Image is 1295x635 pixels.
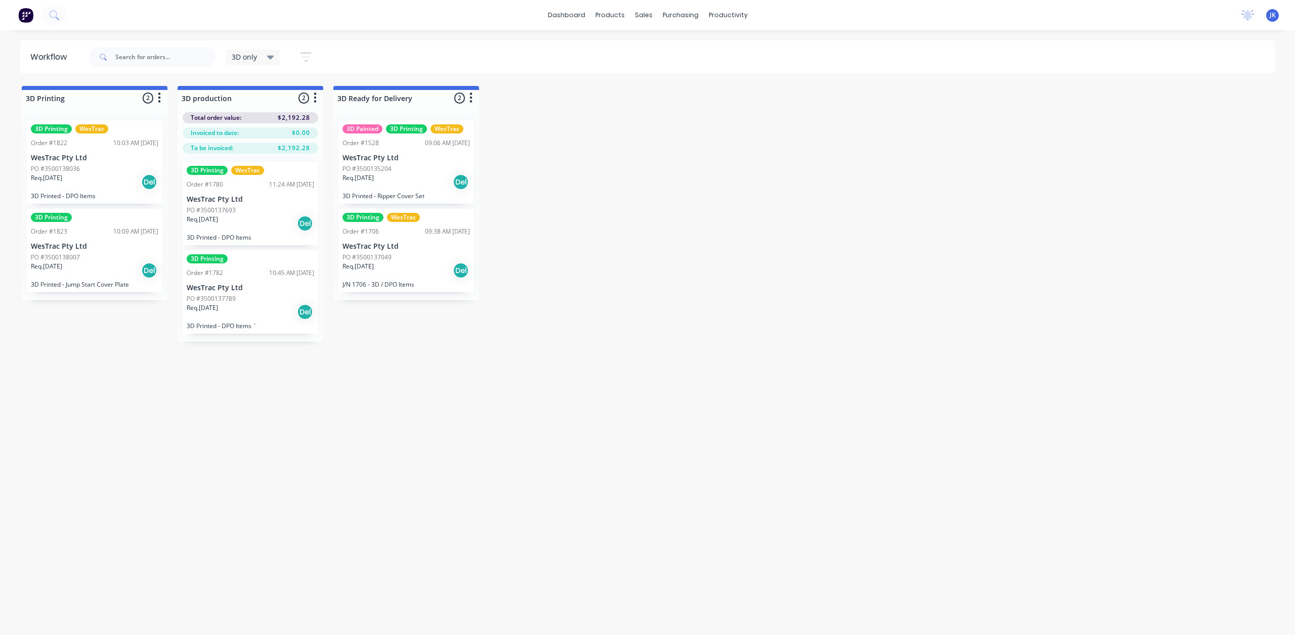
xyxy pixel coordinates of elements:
div: 3D PrintingWesTracOrder #182210:03 AM [DATE]WesTrac Pty LtdPO #3500138036Req.[DATE]Del3D Printed ... [27,120,162,204]
p: Req. [DATE] [187,303,218,312]
div: 10:45 AM [DATE] [269,268,314,278]
span: $2,192.28 [278,144,310,153]
p: WesTrac Pty Ltd [187,195,314,204]
div: Order #1706 [342,227,379,236]
p: PO #3500138036 [31,164,80,173]
div: WesTrac [430,124,463,133]
p: Req. [DATE] [31,262,62,271]
span: 3D only [232,52,257,62]
div: 10:09 AM [DATE] [113,227,158,236]
div: 3D PrintingOrder #178210:45 AM [DATE]WesTrac Pty LtdPO #3500137789Req.[DATE]Del3D Printed - DPO I... [183,250,318,334]
a: dashboard [543,8,590,23]
div: 3D Printing [386,124,427,133]
div: 10:03 AM [DATE] [113,139,158,148]
div: Order #1528 [342,139,379,148]
p: 3D Printed - DPO Items ` [187,322,314,330]
div: Del [141,262,157,279]
img: Factory [18,8,33,23]
div: 11:24 AM [DATE] [269,180,314,189]
div: WesTrac [231,166,264,175]
p: 3D Printed - DPO Items [31,192,158,200]
div: 3D Painted3D PrintingWesTracOrder #152809:06 AM [DATE]WesTrac Pty LtdPO #3500135204Req.[DATE]Del3... [338,120,474,204]
span: Total order value: [191,113,241,122]
div: 3D Printing [342,213,383,222]
div: Del [453,262,469,279]
div: sales [630,8,658,23]
div: products [590,8,630,23]
div: productivity [704,8,753,23]
p: Req. [DATE] [342,262,374,271]
div: 09:06 AM [DATE] [425,139,470,148]
p: 3D Printed - Jump Start Cover Plate [31,281,158,288]
div: 3D Printing [187,254,228,263]
div: Order #1782 [187,268,223,278]
span: To be invoiced: [191,144,233,153]
div: Workflow [30,51,72,63]
div: Order #1780 [187,180,223,189]
p: WesTrac Pty Ltd [31,242,158,251]
p: PO #3500138007 [31,253,80,262]
p: 3D Printed - Ripper Cover Set [342,192,470,200]
p: 3D Printed - DPO Items [187,234,314,241]
div: 3D Printing [31,124,72,133]
p: Req. [DATE] [187,215,218,224]
div: 3D PrintingOrder #182310:09 AM [DATE]WesTrac Pty LtdPO #3500138007Req.[DATE]Del3D Printed - Jump ... [27,209,162,292]
div: Del [297,215,313,232]
div: 09:38 AM [DATE] [425,227,470,236]
span: Invoiced to date: [191,128,239,138]
div: purchasing [658,8,704,23]
div: Del [297,304,313,320]
div: Del [453,174,469,190]
div: 3D PrintingWesTracOrder #170609:38 AM [DATE]WesTrac Pty LtdPO #3500137049Req.[DATE]DelJ/N 1706 - ... [338,209,474,292]
p: PO #3500137693 [187,206,236,215]
p: PO #3500135204 [342,164,392,173]
p: J/N 1706 - 3D / DPO Items [342,281,470,288]
span: $0.00 [292,128,310,138]
p: Req. [DATE] [31,173,62,183]
div: WesTrac [75,124,108,133]
div: 3D Printing [31,213,72,222]
p: WesTrac Pty Ltd [187,284,314,292]
p: WesTrac Pty Ltd [342,242,470,251]
p: PO #3500137049 [342,253,392,262]
p: PO #3500137789 [187,294,236,303]
p: WesTrac Pty Ltd [342,154,470,162]
div: Order #1822 [31,139,67,148]
p: Req. [DATE] [342,173,374,183]
div: WesTrac [387,213,420,222]
div: 3D Painted [342,124,382,133]
div: 3D PrintingWesTracOrder #178011:24 AM [DATE]WesTrac Pty LtdPO #3500137693Req.[DATE]Del3D Printed ... [183,162,318,245]
input: Search for orders... [115,47,215,67]
div: Order #1823 [31,227,67,236]
span: $2,192.28 [278,113,310,122]
span: JK [1270,11,1276,20]
div: 3D Printing [187,166,228,175]
div: Del [141,174,157,190]
p: WesTrac Pty Ltd [31,154,158,162]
